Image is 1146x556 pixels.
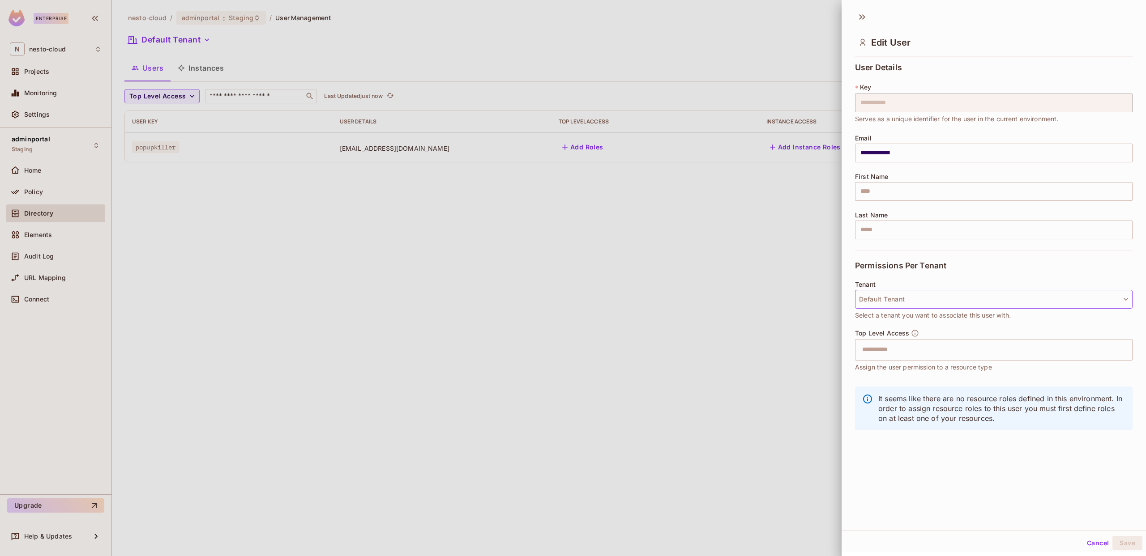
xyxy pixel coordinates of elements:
button: Save [1112,536,1142,550]
p: It seems like there are no resource roles defined in this environment. In order to assign resourc... [878,394,1125,423]
span: Select a tenant you want to associate this user with. [855,310,1011,320]
span: Email [855,135,872,142]
span: Serves as a unique identifier for the user in the current environment. [855,114,1059,124]
span: Top Level Access [855,330,909,337]
span: Edit User [871,37,911,48]
button: Cancel [1083,536,1112,550]
span: Permissions Per Tenant [855,261,946,270]
span: User Details [855,63,902,72]
span: Last Name [855,212,888,219]
button: Default Tenant [855,290,1133,309]
button: Open [1128,348,1129,350]
span: First Name [855,173,889,180]
span: Tenant [855,281,876,288]
span: Assign the user permission to a resource type [855,362,992,372]
span: Key [860,84,871,91]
